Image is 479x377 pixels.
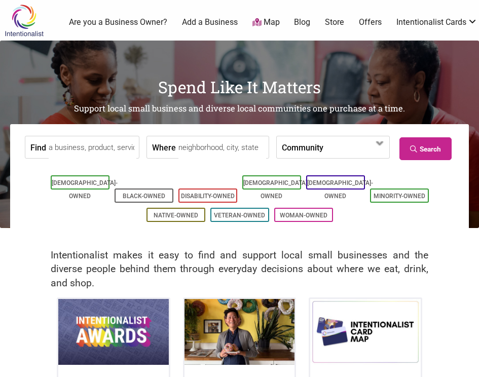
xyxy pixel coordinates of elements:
[152,136,176,158] label: Where
[51,248,428,290] h2: Intentionalist makes it easy to find and support local small businesses and the diverse people be...
[181,193,235,200] a: Disability-Owned
[399,137,452,160] a: Search
[58,299,169,365] img: Intentionalist Awards
[307,179,373,200] a: [DEMOGRAPHIC_DATA]-Owned
[325,17,344,28] a: Store
[185,299,295,365] img: King Donuts - Hong Chhuor
[243,179,309,200] a: [DEMOGRAPHIC_DATA]-Owned
[294,17,310,28] a: Blog
[154,212,198,219] a: Native-Owned
[252,17,280,28] a: Map
[178,136,266,159] input: neighborhood, city, state
[310,299,421,365] img: Intentionalist Card Map
[359,17,382,28] a: Offers
[182,17,238,28] a: Add a Business
[374,193,425,200] a: Minority-Owned
[49,136,136,159] input: a business, product, service
[282,136,323,158] label: Community
[214,212,265,219] a: Veteran-Owned
[52,179,118,200] a: [DEMOGRAPHIC_DATA]-Owned
[30,136,46,158] label: Find
[280,212,327,219] a: Woman-Owned
[123,193,165,200] a: Black-Owned
[396,17,478,28] a: Intentionalist Cards
[69,17,167,28] a: Are you a Business Owner?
